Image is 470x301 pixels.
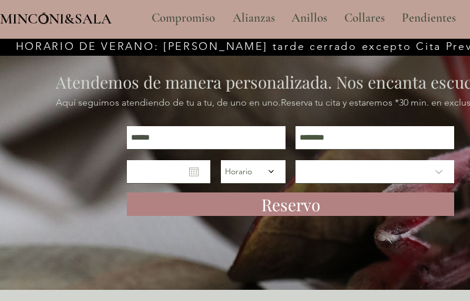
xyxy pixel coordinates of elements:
[146,4,221,33] p: Compromiso
[189,167,199,177] button: Abrir calendario
[224,4,283,33] a: Alianzas
[143,4,224,33] a: Compromiso
[56,97,281,108] span: Aquí seguimos atendiendo de tu a tu, de uno en uno.
[338,4,391,33] p: Collares
[393,4,464,33] a: Pendientes
[261,193,320,216] span: Reservo
[286,4,333,33] p: Anillos
[227,4,281,33] p: Alianzas
[283,4,335,33] a: Anillos
[396,4,462,33] p: Pendientes
[39,12,49,24] img: Minconi Sala
[127,192,454,216] button: Reservo
[335,4,393,33] a: Collares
